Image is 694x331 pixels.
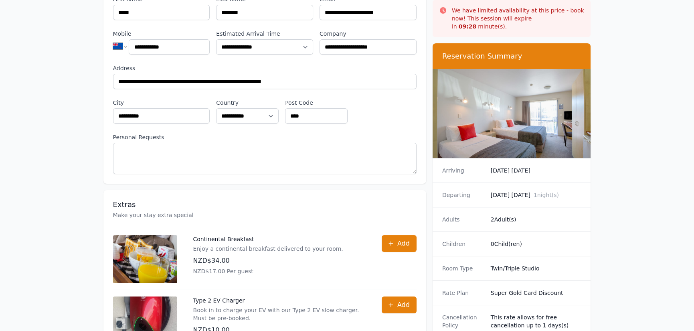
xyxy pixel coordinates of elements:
strong: 09 : 28 [459,23,477,30]
label: Mobile [113,30,210,38]
label: Company [320,30,417,38]
dd: Super Gold Card Discount [491,289,581,297]
span: 1 night(s) [534,192,559,198]
p: Make your stay extra special [113,211,417,219]
span: Add [397,300,410,310]
dt: Arriving [442,167,484,175]
label: Post Code [285,99,348,107]
dt: Departing [442,191,484,199]
dt: Rate Plan [442,289,484,297]
h3: Extras [113,200,417,209]
p: We have limited availability at this price - book now! This session will expire in minute(s). [452,6,585,30]
dt: Adults [442,215,484,223]
h3: Reservation Summary [442,51,581,61]
img: Continental Breakfast [113,235,177,283]
img: Twin/Triple Studio [433,69,591,158]
button: Add [382,235,417,252]
label: Country [216,99,279,107]
button: Add [382,296,417,313]
label: Personal Requests [113,133,417,141]
label: Address [113,64,417,72]
p: Type 2 EV Charger [193,296,366,305]
p: Enjoy a continental breakfast delivered to your room. [193,245,343,253]
p: NZD$17.00 Per guest [193,267,343,275]
label: City [113,99,210,107]
p: Continental Breakfast [193,235,343,243]
dt: Room Type [442,264,484,272]
dt: Children [442,240,484,248]
dd: 0 Child(ren) [491,240,581,248]
dd: [DATE] [DATE] [491,191,581,199]
p: NZD$34.00 [193,256,343,266]
p: Book in to charge your EV with our Type 2 EV slow charger. Must be pre-booked. [193,306,366,322]
span: Add [397,239,410,248]
dd: [DATE] [DATE] [491,167,581,175]
dd: Twin/Triple Studio [491,264,581,272]
label: Estimated Arrival Time [216,30,313,38]
dd: 2 Adult(s) [491,215,581,223]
